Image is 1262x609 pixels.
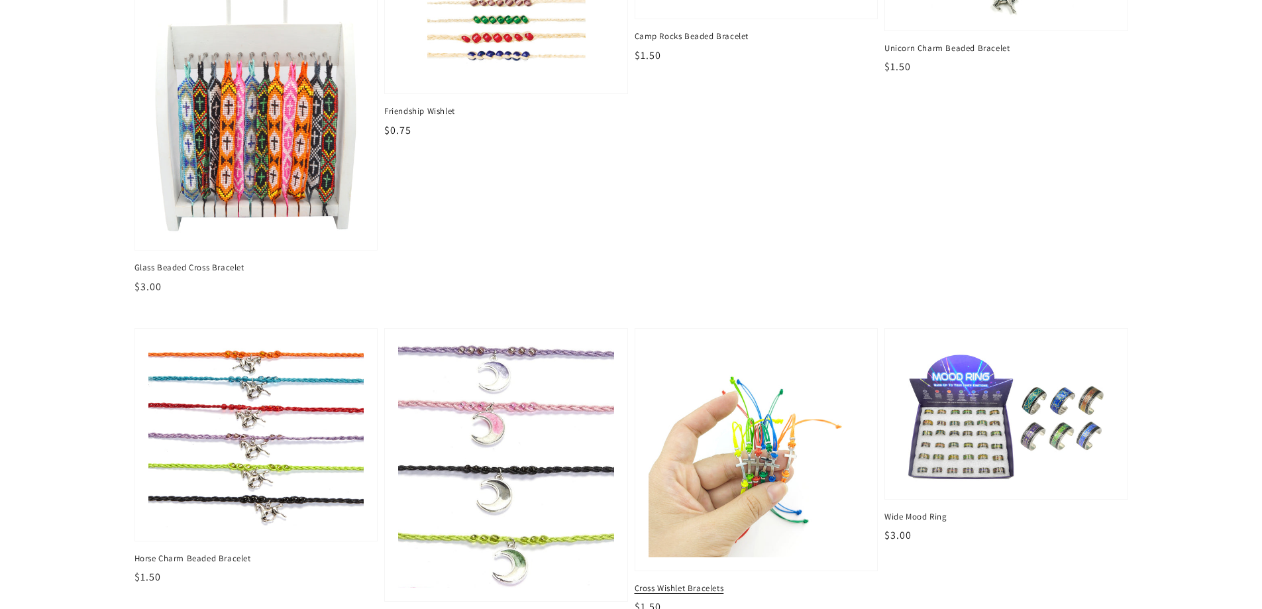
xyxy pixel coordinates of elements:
[635,48,661,62] span: $1.50
[384,123,411,137] span: $0.75
[635,30,878,42] span: Camp Rocks Beaded Bracelet
[134,280,162,294] span: $3.00
[635,582,878,594] span: Cross Wishlet Bracelets
[384,105,628,117] span: Friendship Wishlet
[398,342,614,588] img: Moon Charm Beaded Bracelet
[884,60,911,74] span: $1.50
[884,328,1128,543] a: Wide Mood Ring Wide Mood Ring $3.00
[884,42,1128,54] span: Unicorn Charm Beaded Bracelet
[645,339,867,561] img: Cross Wishlet Bracelets
[134,262,378,274] span: Glass Beaded Cross Bracelet
[134,328,378,586] a: Horse Charm Beaded Bracelet Horse Charm Beaded Bracelet $1.50
[898,342,1114,486] img: Wide Mood Ring
[148,342,364,527] img: Horse Charm Beaded Bracelet
[134,570,161,584] span: $1.50
[134,553,378,565] span: Horse Charm Beaded Bracelet
[884,511,1128,523] span: Wide Mood Ring
[884,528,912,542] span: $3.00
